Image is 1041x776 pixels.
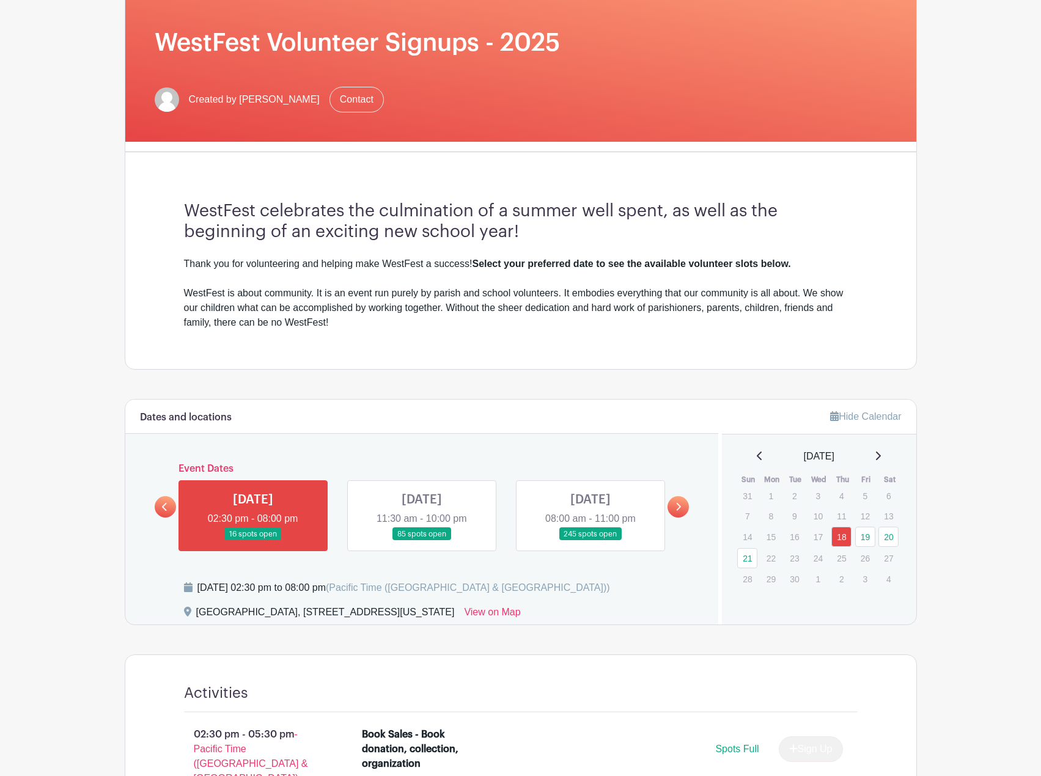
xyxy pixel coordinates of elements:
[184,257,858,271] div: Thank you for volunteering and helping make WestFest a success!
[878,549,899,568] p: 27
[878,474,902,486] th: Sat
[878,569,899,588] p: 4
[184,201,858,242] h3: WestFest celebrates the culmination of a summer well spent, as well as the beginning of an exciti...
[808,507,828,525] p: 10
[831,527,852,547] a: 18
[464,605,520,624] a: View on Map
[362,727,468,771] div: Book Sales - Book donation, collection, organization
[808,486,828,505] p: 3
[808,569,828,588] p: 1
[855,507,875,525] p: 12
[804,449,834,464] span: [DATE]
[737,486,757,505] p: 31
[761,507,781,525] p: 8
[784,486,804,505] p: 2
[855,486,875,505] p: 5
[855,474,878,486] th: Fri
[830,411,901,422] a: Hide Calendar
[855,569,875,588] p: 3
[176,463,668,475] h6: Event Dates
[761,549,781,568] p: 22
[737,569,757,588] p: 28
[878,527,899,547] a: 20
[737,527,757,546] p: 14
[189,92,320,107] span: Created by [PERSON_NAME]
[155,87,179,112] img: default-ce2991bfa6775e67f084385cd625a349d9dcbb7a52a09fb2fda1e96e2d18dcdb.png
[761,486,781,505] p: 1
[472,258,790,269] strong: Select your preferred date to see the available volunteer slots below.
[140,412,232,423] h6: Dates and locations
[197,580,610,595] div: [DATE] 02:30 pm to 08:00 pm
[155,28,887,57] h1: WestFest Volunteer Signups - 2025
[878,486,899,505] p: 6
[784,569,804,588] p: 30
[184,684,248,702] h4: Activities
[784,549,804,568] p: 23
[878,507,899,525] p: 13
[831,569,852,588] p: 2
[831,474,855,486] th: Thu
[831,486,852,505] p: 4
[737,548,757,568] a: 21
[184,286,858,330] div: WestFest is about community. It is an event run purely by parish and school volunteers. It embodi...
[329,87,384,112] a: Contact
[855,527,875,547] a: 19
[761,569,781,588] p: 29
[737,474,760,486] th: Sun
[761,527,781,546] p: 15
[760,474,784,486] th: Mon
[737,507,757,525] p: 7
[807,474,831,486] th: Wed
[831,549,852,568] p: 25
[784,527,804,546] p: 16
[326,582,610,593] span: (Pacific Time ([GEOGRAPHIC_DATA] & [GEOGRAPHIC_DATA]))
[784,474,807,486] th: Tue
[808,549,828,568] p: 24
[831,507,852,525] p: 11
[855,549,875,568] p: 26
[196,605,455,624] div: [GEOGRAPHIC_DATA], [STREET_ADDRESS][US_STATE]
[784,507,804,525] p: 9
[715,744,759,754] span: Spots Full
[808,527,828,546] p: 17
